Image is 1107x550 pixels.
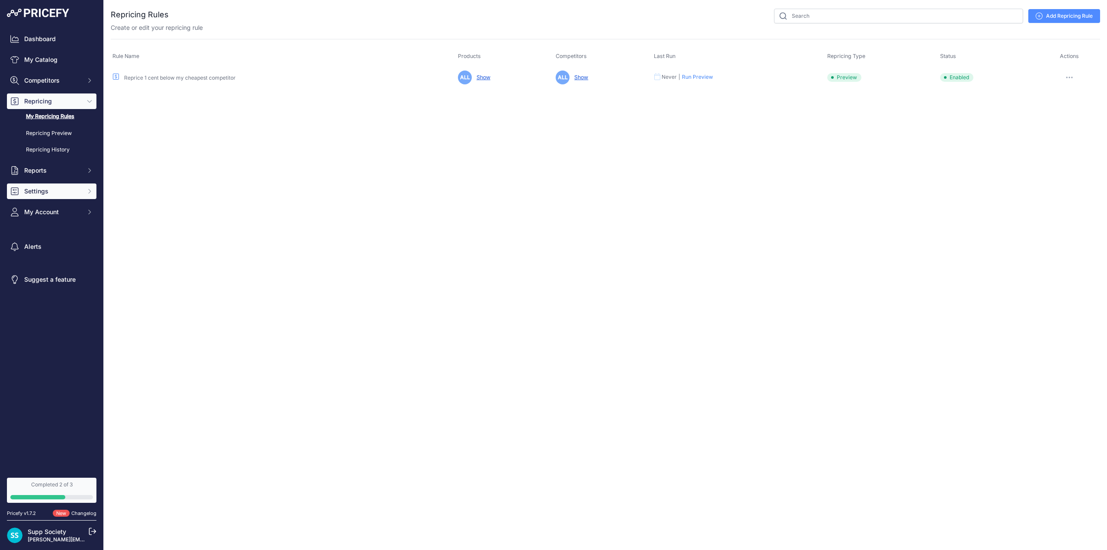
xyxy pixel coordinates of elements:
span: Preview [827,73,861,82]
div: Pricefy v1.7.2 [7,510,36,517]
a: Reprice 1 cent below my cheapest competitor [124,74,236,81]
button: Repricing [7,93,96,109]
span: Competitors [24,76,81,85]
span: Repricing [24,97,81,106]
nav: Sidebar [7,31,96,467]
span: Rule Name [112,53,139,59]
span: Reports [24,166,81,175]
span: My Account [24,208,81,216]
img: Pricefy Logo [7,9,69,17]
span: New [53,510,70,517]
a: My Repricing Rules [7,109,96,124]
p: Create or edit your repricing rule [111,23,203,32]
a: Alerts [7,239,96,254]
span: Actions [1060,53,1079,59]
input: Search [774,9,1023,23]
a: Supp Society [28,528,66,535]
div: Never [661,74,678,80]
a: Dashboard [7,31,96,47]
span: Products [458,53,481,59]
span: Last Run [654,53,675,59]
span: ALL [556,71,569,84]
a: Repricing Preview [7,126,96,141]
button: Reports [7,163,96,178]
button: My Account [7,204,96,220]
a: Completed 2 of 3 [7,478,96,503]
a: My Catalog [7,52,96,68]
span: Status [940,53,956,59]
button: Competitors [7,73,96,88]
h2: Repricing Rules [111,9,169,21]
div: Completed 2 of 3 [10,481,93,488]
span: Competitors [556,53,587,59]
a: Show [473,74,490,80]
button: Run Preview [682,74,713,80]
a: [PERSON_NAME][EMAIL_ADDRESS][PERSON_NAME][DOMAIN_NAME] [28,536,204,543]
a: Add Repricing Rule [1028,9,1100,23]
a: Changelog [71,510,96,516]
a: Show [571,74,588,80]
span: Enabled [940,73,973,82]
span: Repricing Type [827,53,865,59]
span: Settings [24,187,81,196]
div: | [678,74,681,80]
button: Settings [7,183,96,199]
a: Repricing History [7,142,96,158]
a: Suggest a feature [7,272,96,287]
span: ALL [458,71,472,84]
